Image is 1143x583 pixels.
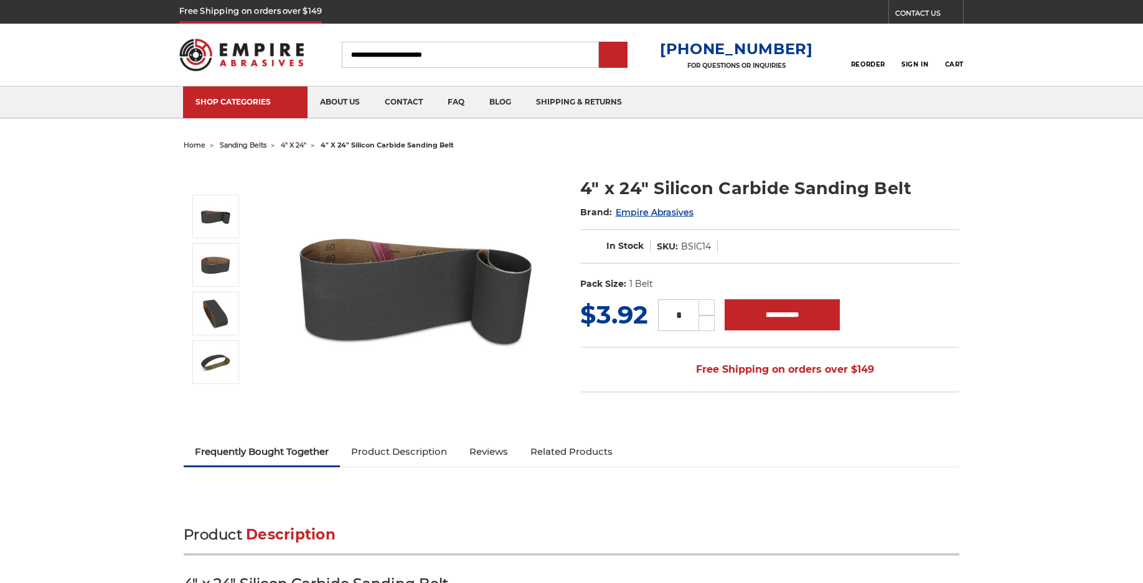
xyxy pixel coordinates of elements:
[291,163,540,412] img: 4" x 24" Silicon Carbide File Belt
[321,141,454,149] span: 4" x 24" silicon carbide sanding belt
[657,240,678,253] dt: SKU:
[435,86,477,118] a: faq
[246,526,336,543] span: Description
[681,240,711,253] dd: BSIC14
[851,60,885,68] span: Reorder
[202,168,232,195] button: Previous
[281,141,306,149] a: 4" x 24"
[184,141,205,149] a: home
[580,278,626,291] dt: Pack Size:
[308,86,372,118] a: about us
[580,176,959,200] h1: 4" x 24" Silicon Carbide Sanding Belt
[660,62,813,70] p: FOR QUESTIONS OR INQUIRIES
[601,43,626,68] input: Submit
[945,41,964,68] a: Cart
[945,60,964,68] span: Cart
[616,207,694,218] a: Empire Abrasives
[580,299,648,330] span: $3.92
[660,40,813,58] a: [PHONE_NUMBER]
[524,86,634,118] a: shipping & returns
[202,386,232,413] button: Next
[200,201,231,232] img: 4" x 24" Silicon Carbide File Belt
[220,141,266,149] a: sanding belts
[895,6,963,24] a: CONTACT US
[340,438,458,465] a: Product Description
[200,298,231,329] img: 4" x 24" - Silicon Carbide Sanding Belt
[179,30,304,79] img: Empire Abrasives
[200,250,231,281] img: 4" x 24" Silicon Carbide Sanding Belt
[851,41,885,68] a: Reorder
[519,438,624,465] a: Related Products
[200,347,231,378] img: 4" x 24" Sanding Belt SC
[629,278,653,291] dd: 1 Belt
[184,526,242,543] span: Product
[195,97,295,106] div: SHOP CATEGORIES
[372,86,435,118] a: contact
[458,438,519,465] a: Reviews
[606,240,644,251] span: In Stock
[580,207,613,218] span: Brand:
[184,438,340,465] a: Frequently Bought Together
[901,60,928,68] span: Sign In
[477,86,524,118] a: blog
[666,357,874,382] span: Free Shipping on orders over $149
